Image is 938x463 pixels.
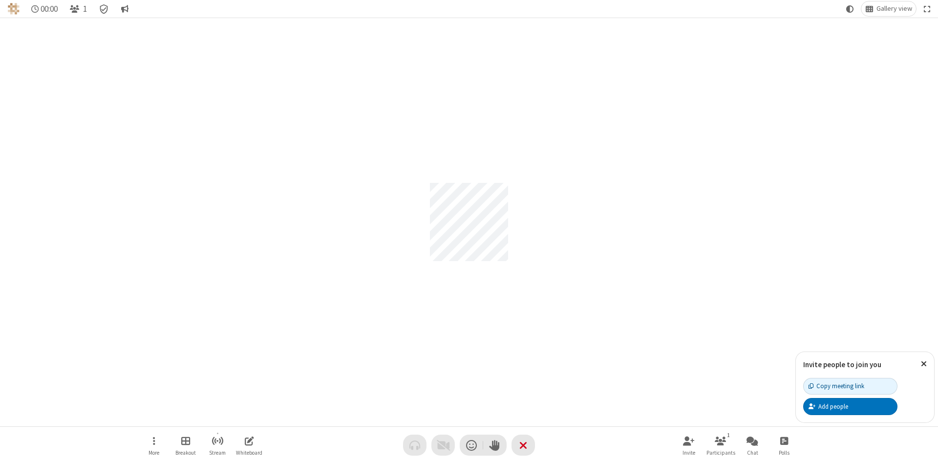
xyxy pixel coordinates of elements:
[725,431,733,440] div: 1
[236,450,262,456] span: Whiteboard
[738,431,767,459] button: Open chat
[809,381,864,391] div: Copy meeting link
[876,5,912,13] span: Gallery view
[403,435,426,456] button: Audio problem - check your Internet connection or call by phone
[234,431,264,459] button: Open shared whiteboard
[779,450,789,456] span: Polls
[83,4,87,14] span: 1
[483,435,507,456] button: Raise hand
[27,1,62,16] div: Timer
[460,435,483,456] button: Send a reaction
[117,1,132,16] button: Conversation
[95,1,113,16] div: Meeting details Encryption enabled
[512,435,535,456] button: End or leave meeting
[842,1,858,16] button: Using system theme
[149,450,159,456] span: More
[747,450,758,456] span: Chat
[674,431,703,459] button: Invite participants (Alt+I)
[803,360,881,369] label: Invite people to join you
[803,378,897,395] button: Copy meeting link
[8,3,20,15] img: QA Selenium DO NOT DELETE OR CHANGE
[65,1,91,16] button: Open participant list
[861,1,916,16] button: Change layout
[920,1,935,16] button: Fullscreen
[769,431,799,459] button: Open poll
[203,431,232,459] button: Start streaming
[139,431,169,459] button: Open menu
[706,450,735,456] span: Participants
[175,450,196,456] span: Breakout
[706,431,735,459] button: Open participant list
[914,352,934,376] button: Close popover
[41,4,58,14] span: 00:00
[803,398,897,415] button: Add people
[431,435,455,456] button: Video
[171,431,200,459] button: Manage Breakout Rooms
[209,450,226,456] span: Stream
[682,450,695,456] span: Invite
